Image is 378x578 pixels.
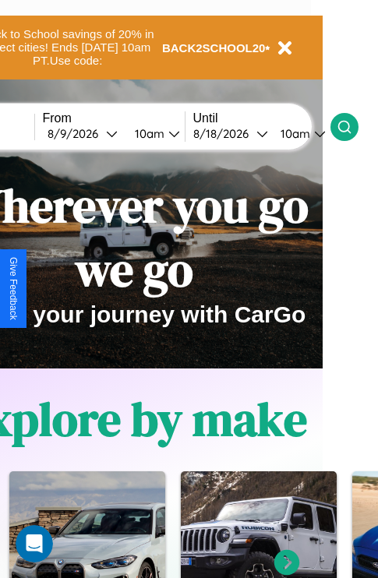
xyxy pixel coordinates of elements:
b: BACK2SCHOOL20 [162,41,266,55]
div: Give Feedback [8,257,19,320]
button: 8/9/2026 [43,125,122,142]
div: 10am [127,126,168,141]
button: 10am [122,125,185,142]
button: 10am [268,125,330,142]
label: Until [193,111,330,125]
div: 8 / 9 / 2026 [48,126,106,141]
label: From [43,111,185,125]
div: 10am [273,126,314,141]
iframe: Intercom live chat [16,525,53,562]
div: 8 / 18 / 2026 [193,126,256,141]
